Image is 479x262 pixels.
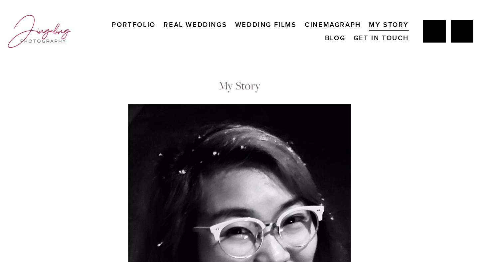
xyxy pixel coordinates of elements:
[112,18,155,31] a: Portfolio
[305,18,361,31] a: Cinemagraph
[354,31,409,45] a: Get In Touch
[6,12,73,51] img: Jingaling Photography
[235,18,297,31] a: Wedding Films
[423,20,446,43] a: Jing Yang
[6,78,473,92] h2: My Story
[369,18,409,31] a: My Story
[164,18,227,31] a: Real Weddings
[451,20,473,43] a: Instagram
[325,31,345,45] a: Blog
